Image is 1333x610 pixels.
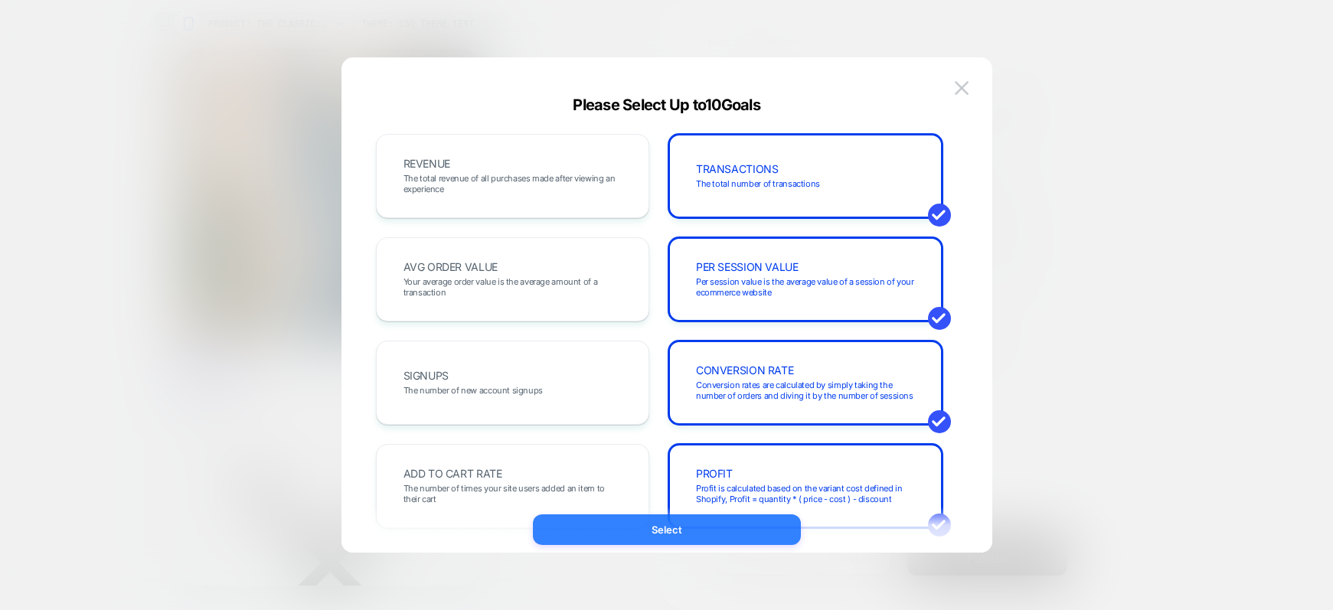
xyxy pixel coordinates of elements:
span: Profit is calculated based on the variant cost defined in Shopify, Profit = quantity * ( price - ... [696,483,915,504]
span: Conversion rates are calculated by simply taking the number of orders and diving it by the number... [696,380,915,401]
span: CONVERSION RATE [696,365,793,376]
span: Search [28,347,60,358]
span: TRANSACTIONS [696,164,778,175]
span: PROFIT [696,468,733,479]
span: PER SESSION VALUE [696,262,799,272]
span: Please Select Up to 10 Goals [573,96,760,114]
span: Per session value is the average value of a session of your ecommerce website [696,276,915,298]
img: close [955,81,969,94]
span: The total number of transactions [696,178,820,189]
button: Select [533,514,801,545]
